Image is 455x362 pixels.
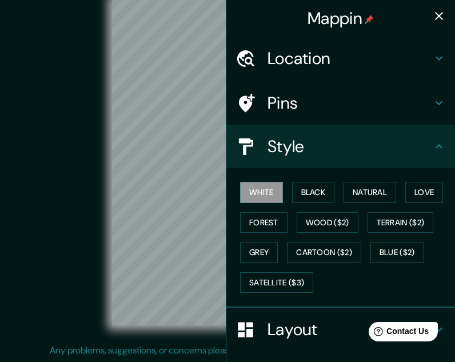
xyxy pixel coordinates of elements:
[226,125,455,168] div: Style
[405,182,443,203] button: Love
[297,212,358,233] button: Wood ($2)
[268,48,432,69] h4: Location
[240,182,283,203] button: White
[368,212,434,233] button: Terrain ($2)
[226,308,455,351] div: Layout
[240,212,288,233] button: Forest
[226,37,455,80] div: Location
[365,15,374,24] img: pin-icon.png
[268,93,432,113] h4: Pins
[268,319,432,340] h4: Layout
[344,182,396,203] button: Natural
[268,136,432,157] h4: Style
[226,81,455,125] div: Pins
[287,242,361,263] button: Cartoon ($2)
[240,242,278,263] button: Grey
[240,272,313,293] button: Satellite ($3)
[308,8,374,29] h4: Mappin
[353,317,442,349] iframe: Help widget launcher
[292,182,335,203] button: Black
[50,344,401,357] p: Any problems, suggestions, or concerns please email .
[370,242,424,263] button: Blue ($2)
